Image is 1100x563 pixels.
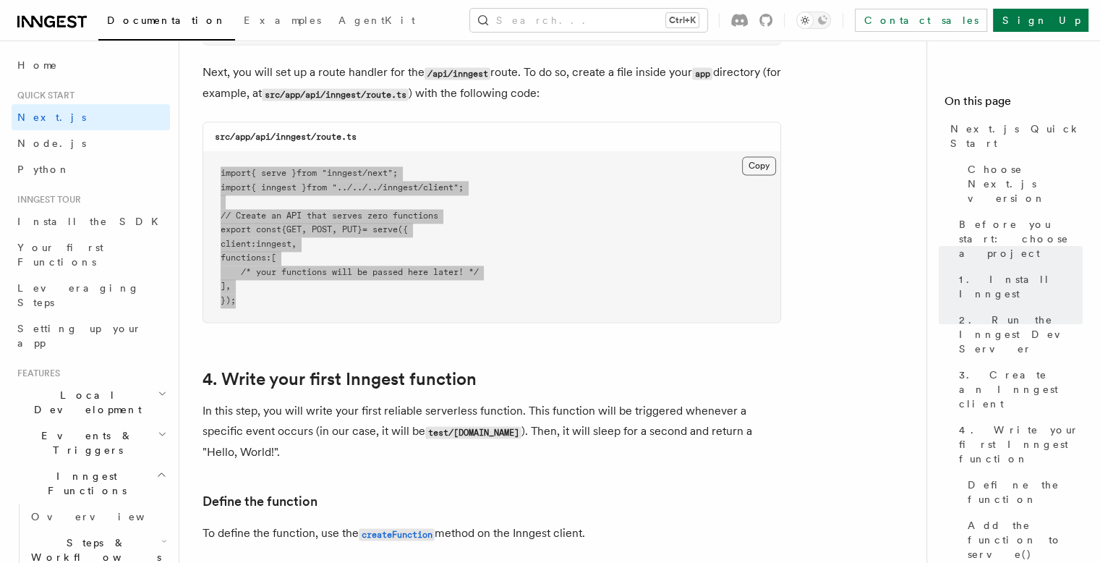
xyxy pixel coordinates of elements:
span: Overview [31,511,180,522]
a: 4. Write your first Inngest function [202,369,477,389]
span: Install the SDK [17,216,167,227]
span: 1. Install Inngest [959,272,1083,301]
span: { serve } [251,168,297,178]
span: Next.js [17,111,86,123]
span: Add the function to serve() [968,518,1083,562]
a: 1. Install Inngest [953,266,1083,307]
span: , [226,281,231,291]
span: ] [221,281,226,291]
span: "inngest/next" [322,168,393,178]
button: Events & Triggers [12,423,170,463]
a: Your first Functions [12,234,170,275]
span: Inngest Functions [12,469,156,498]
span: "../../../inngest/client" [332,182,459,192]
a: Python [12,156,170,182]
span: POST [312,224,332,234]
a: 3. Create an Inngest client [953,362,1083,417]
span: 4. Write your first Inngest function [959,423,1083,466]
span: GET [286,224,302,234]
kbd: Ctrl+K [666,13,699,27]
code: src/app/api/inngest/route.ts [215,132,357,142]
span: { inngest } [251,182,307,192]
span: : [266,253,271,263]
a: Sign Up [993,9,1088,32]
span: [ [271,253,276,263]
span: /* your functions will be passed here later! */ [241,267,479,277]
p: In this step, you will write your first reliable serverless function. This function will be trigg... [202,401,781,462]
span: : [251,239,256,249]
span: import [221,182,251,192]
a: Next.js [12,104,170,130]
p: To define the function, use the method on the Inngest client. [202,523,781,544]
button: Copy [742,156,776,175]
a: Leveraging Steps [12,275,170,316]
span: , [291,239,297,249]
span: Python [17,164,70,175]
a: Home [12,52,170,78]
span: functions [221,253,266,263]
code: createFunction [359,528,435,541]
span: Before you start: choose a project [959,217,1083,261]
span: const [256,224,281,234]
span: }); [221,295,236,305]
span: Node.js [17,137,86,149]
span: Documentation [107,14,226,26]
span: 2. Run the Inngest Dev Server [959,313,1083,356]
a: 4. Write your first Inngest function [953,417,1083,472]
span: Features [12,368,60,379]
span: ({ [398,224,408,234]
span: // Create an API that serves zero functions [221,211,438,221]
button: Local Development [12,382,170,423]
a: Overview [25,504,170,530]
span: ; [459,182,464,192]
span: { [281,224,286,234]
span: Examples [244,14,321,26]
span: client [221,239,251,249]
span: } [357,224,362,234]
span: Choose Next.js version [968,162,1083,206]
span: serve [372,224,398,234]
a: Choose Next.js version [962,156,1083,211]
span: Quick start [12,90,74,101]
a: 2. Run the Inngest Dev Server [953,307,1083,362]
span: PUT [342,224,357,234]
a: Define the function [962,472,1083,512]
span: Home [17,58,58,72]
p: Next, you will set up a route handler for the route. To do so, create a file inside your director... [202,62,781,104]
a: Contact sales [855,9,987,32]
button: Search...Ctrl+K [470,9,707,32]
span: Events & Triggers [12,428,158,457]
code: test/[DOMAIN_NAME] [425,426,521,439]
a: Setting up your app [12,316,170,356]
span: import [221,168,251,178]
span: export [221,224,251,234]
span: , [332,224,337,234]
button: Inngest Functions [12,463,170,504]
span: inngest [256,239,291,249]
span: Local Development [12,388,158,417]
span: Next.js Quick Start [950,122,1083,151]
code: app [692,67,712,80]
a: Install the SDK [12,208,170,234]
span: Inngest tour [12,194,81,206]
span: = [362,224,367,234]
span: , [302,224,307,234]
code: src/app/api/inngest/route.ts [262,88,409,101]
a: createFunction [359,526,435,540]
span: Leveraging Steps [17,282,140,308]
span: ; [393,168,398,178]
span: 3. Create an Inngest client [959,368,1083,411]
a: Node.js [12,130,170,156]
h4: On this page [945,93,1083,116]
span: from [297,168,317,178]
code: /api/inngest [425,67,490,80]
a: AgentKit [330,4,424,39]
a: Next.js Quick Start [945,116,1083,156]
button: Toggle dark mode [796,12,831,29]
a: Documentation [98,4,235,41]
a: Examples [235,4,330,39]
span: Setting up your app [17,323,142,349]
span: Your first Functions [17,242,103,268]
span: Define the function [968,478,1083,507]
a: Define the function [202,491,317,512]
